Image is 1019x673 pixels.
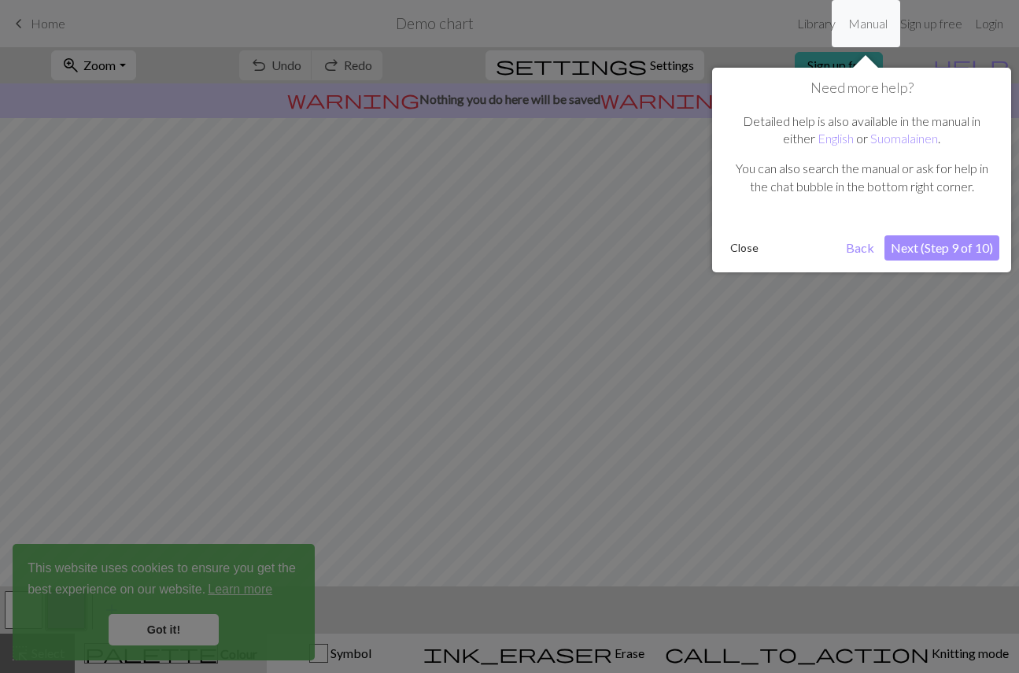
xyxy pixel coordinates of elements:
[818,131,854,146] a: English
[724,80,999,97] h1: Need more help?
[884,235,999,261] button: Next (Step 9 of 10)
[840,235,881,261] button: Back
[870,131,938,146] a: Suomalainen
[724,236,765,260] button: Close
[732,113,991,148] p: Detailed help is also available in the manual in either or .
[712,68,1011,272] div: Need more help?
[732,160,991,195] p: You can also search the manual or ask for help in the chat bubble in the bottom right corner.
